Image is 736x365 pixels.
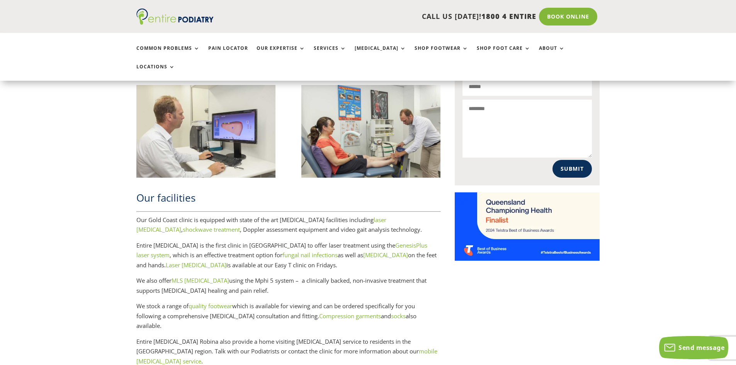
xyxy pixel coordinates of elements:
a: Laser [MEDICAL_DATA] [166,261,226,269]
a: Entire Podiatry [136,19,214,26]
a: Pain Locator [208,46,248,62]
button: Submit [552,160,592,178]
a: shockwave treatment [183,226,240,233]
span: 1800 4 ENTIRE [481,12,536,21]
p: CALL US [DATE]! [243,12,536,22]
p: We stock a range of which is available for viewing and can be ordered specifically for you follow... [136,301,441,337]
a: Services [314,46,346,62]
a: Shop Footwear [415,46,468,62]
a: [MEDICAL_DATA] [363,251,408,259]
p: Our Gold Coast clinic is equipped with state of the art [MEDICAL_DATA] facilities including , , D... [136,215,441,241]
span: Send message [678,343,724,352]
button: Send message [659,336,728,359]
img: Entire Podiatry Robina – Easy T Medical Centre [301,85,441,178]
a: MLS [MEDICAL_DATA] [172,277,229,284]
h2: Our facilities [136,191,441,209]
a: About [539,46,565,62]
a: Compression garments [319,312,381,320]
a: Locations [136,64,175,81]
img: Telstra Business Awards QLD State Finalist - Championing Health Category [455,192,600,261]
p: Entire [MEDICAL_DATA] is the first clinic in [GEOGRAPHIC_DATA] to offer laser treatment using the... [136,241,441,276]
img: Entire Podiatry Robina – Easy T Medical Centre [136,85,276,178]
a: Telstra Business Awards QLD State Finalist - Championing Health Category [455,255,600,262]
img: logo (1) [136,8,214,25]
a: socks [391,312,406,320]
a: fungal nail infections [282,251,338,259]
a: Shop Foot Care [477,46,530,62]
a: Book Online [539,8,597,25]
p: We also offer using the Mphi 5 system – a clinically backed, non-invasive treatment that supports... [136,276,441,301]
a: quality footwear [189,302,232,310]
a: Common Problems [136,46,200,62]
a: [MEDICAL_DATA] [355,46,406,62]
a: Our Expertise [257,46,305,62]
